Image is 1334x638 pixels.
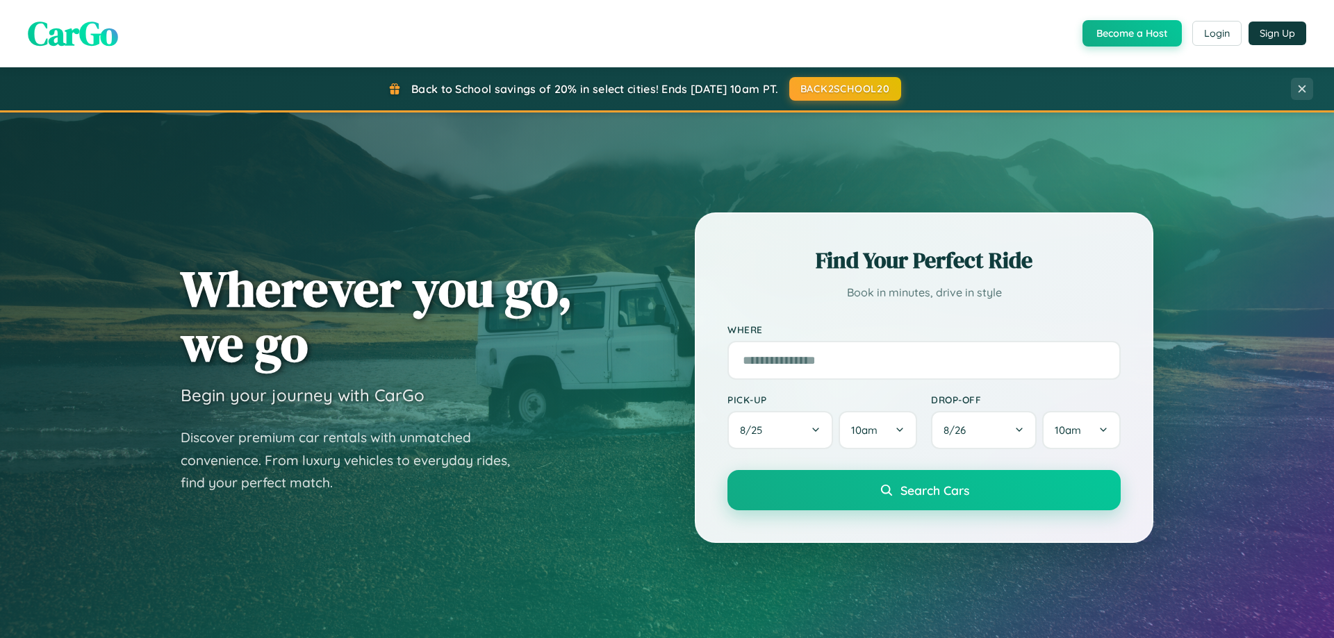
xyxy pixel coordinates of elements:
h3: Begin your journey with CarGo [181,385,425,405]
span: 10am [1055,423,1081,437]
span: 10am [851,423,878,437]
p: Book in minutes, drive in style [727,283,1121,303]
h2: Find Your Perfect Ride [727,245,1121,276]
button: Search Cars [727,470,1121,510]
button: 10am [839,411,917,449]
p: Discover premium car rentals with unmatched convenience. From luxury vehicles to everyday rides, ... [181,426,528,494]
span: Search Cars [900,482,969,498]
h1: Wherever you go, we go [181,261,573,371]
button: Sign Up [1249,22,1306,45]
button: Become a Host [1082,20,1182,47]
button: Login [1192,21,1242,46]
span: 8 / 25 [740,423,769,437]
label: Pick-up [727,394,917,405]
label: Where [727,324,1121,335]
span: Back to School savings of 20% in select cities! Ends [DATE] 10am PT. [411,82,778,96]
span: 8 / 26 [944,423,973,437]
button: 8/26 [931,411,1037,449]
label: Drop-off [931,394,1121,405]
span: CarGo [28,10,118,56]
button: BACK2SCHOOL20 [789,77,901,101]
button: 10am [1042,411,1121,449]
button: 8/25 [727,411,833,449]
